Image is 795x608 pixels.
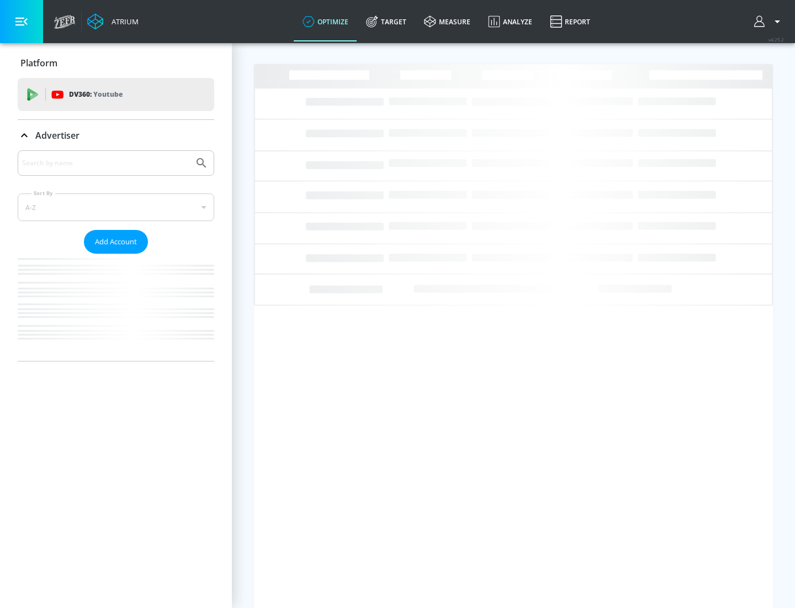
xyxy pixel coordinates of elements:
a: optimize [294,2,357,41]
a: Analyze [479,2,541,41]
div: DV360: Youtube [18,78,214,111]
a: Report [541,2,599,41]
div: Advertiser [18,120,214,151]
span: Add Account [95,235,137,248]
p: DV360: [69,88,123,101]
input: Search by name [22,156,189,170]
p: Platform [20,57,57,69]
div: A-Z [18,193,214,221]
a: Target [357,2,415,41]
div: Atrium [107,17,139,27]
p: Youtube [93,88,123,100]
div: Advertiser [18,150,214,361]
p: Advertiser [35,129,79,141]
nav: list of Advertiser [18,254,214,361]
div: Platform [18,48,214,78]
a: measure [415,2,479,41]
span: v 4.25.2 [768,36,784,43]
a: Atrium [87,13,139,30]
button: Add Account [84,230,148,254]
label: Sort By [31,190,55,197]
